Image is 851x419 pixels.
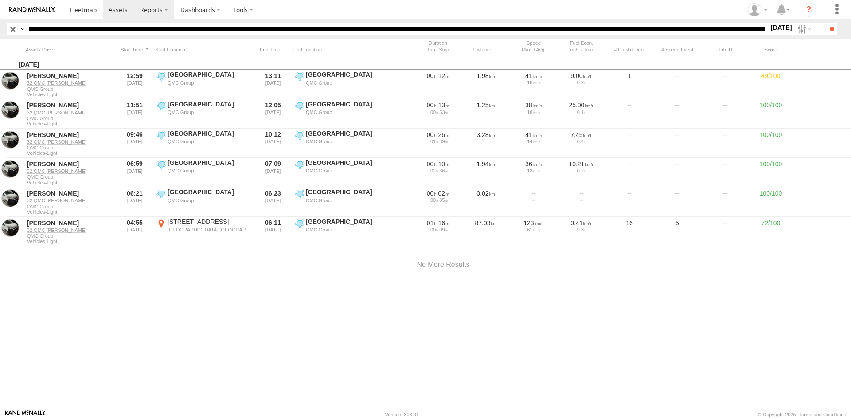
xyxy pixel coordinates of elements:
label: Click to View Event Location [155,159,253,186]
a: 32 QMC [PERSON_NAME] [27,168,113,174]
div: 100/100 [751,188,791,215]
div: [PERSON_NAME] [27,72,113,80]
span: 16 [438,219,449,227]
a: 32 QMC [PERSON_NAME] [27,139,113,145]
span: 01 [430,139,438,144]
div: 72/100 [751,218,791,245]
div: 18 [513,80,554,85]
a: View Asset in Asset Management [1,101,19,119]
label: Click to View Event Location [293,70,391,98]
span: 00 [430,197,438,203]
div: [GEOGRAPHIC_DATA] [306,218,390,226]
div: [PERSON_NAME] [27,101,113,109]
div: [PERSON_NAME] [27,219,113,227]
a: 32 QMC [PERSON_NAME] [27,110,113,116]
div: [GEOGRAPHIC_DATA] [168,188,251,196]
div: [618s] 22/09/2025 06:59 - 22/09/2025 07:09 [417,160,459,168]
a: View Asset in Asset Management [1,160,19,178]
div: Score [751,47,791,53]
div: 14 [513,139,554,144]
span: QMC Group [27,116,113,121]
label: Click to View Event Location [293,100,391,128]
span: QMC Group [27,86,113,92]
span: QMC Group [27,233,113,239]
span: Filter Results to this Group [27,121,113,126]
label: Click to View Event Location [155,100,253,128]
div: 12:59 [DATE] [118,70,152,98]
span: 09 [439,227,448,232]
span: 02 [430,168,438,173]
a: 32 QMC [PERSON_NAME] [27,227,113,233]
a: 32 QMC [PERSON_NAME] [27,80,113,86]
label: Click to View Event Location [293,188,391,215]
div: Version: 308.01 [385,412,419,417]
div: QMC Group [306,197,390,204]
div: Click to Sort [26,47,114,53]
div: QMC Group [168,80,251,86]
div: 07:09 [DATE] [256,159,290,186]
div: [GEOGRAPHIC_DATA] [306,188,390,196]
div: QMC Group [168,138,251,145]
div: 18 [513,168,554,173]
div: 49/100 [751,70,791,98]
a: Visit our Website [5,410,46,419]
div: 100/100 [751,159,791,186]
span: Filter Results to this Group [27,239,113,244]
span: 00 [427,190,437,197]
span: 26 [438,131,449,138]
div: 9.41 [561,219,602,227]
div: 0.2 [561,80,602,85]
div: 11:51 [DATE] [118,100,152,128]
div: 38 [513,101,554,109]
a: View Asset in Asset Management [1,219,19,237]
div: Muhammad Salman [745,3,770,16]
span: QMC Group [27,174,113,180]
div: 0.4 [561,139,602,144]
div: 41 [513,72,554,80]
span: 00 [427,131,437,138]
div: 04:55 [DATE] [118,218,152,245]
span: 00 [427,72,437,79]
div: Job ID [703,47,747,53]
div: [GEOGRAPHIC_DATA] [168,129,251,137]
div: 06:59 [DATE] [118,159,152,186]
div: QMC Group [306,80,390,86]
label: Click to View Event Location [155,188,253,215]
div: [4574s] 22/09/2025 04:55 - 22/09/2025 06:11 [417,219,459,227]
div: QMC Group [168,109,251,115]
div: 87.03 [464,218,508,245]
div: QMC Group [306,168,390,174]
div: 25.00 [561,101,602,109]
span: 01 [427,219,437,227]
div: 1.94 [464,159,508,186]
div: 5 [655,218,699,245]
span: Filter Results to this Group [27,180,113,185]
div: 61 [513,227,554,232]
div: 3.28 [464,129,508,157]
div: © Copyright 2025 - [758,412,846,417]
span: 02 [438,190,449,197]
div: 123 [513,219,554,227]
div: 100/100 [751,129,791,157]
a: View Asset in Asset Management [1,131,19,149]
span: QMC Group [27,204,113,209]
a: 32 QMC [PERSON_NAME] [27,197,113,204]
label: Click to View Event Location [155,218,253,245]
span: 35 [439,197,448,203]
div: 0.1 [561,110,602,115]
label: Search Query [19,23,26,35]
div: [1566s] 22/09/2025 09:46 - 22/09/2025 10:12 [417,131,459,139]
span: 00 [427,102,437,109]
div: 1.25 [464,100,508,128]
i: ? [802,3,816,17]
div: [STREET_ADDRESS] [168,218,251,226]
span: Filter Results to this Group [27,209,113,215]
span: 12 [438,72,449,79]
div: [GEOGRAPHIC_DATA] [168,159,251,167]
span: 10 [438,161,449,168]
span: 13 [438,102,449,109]
div: Click to Sort [256,47,290,53]
div: 7.45 [561,131,602,139]
div: [PERSON_NAME] [27,131,113,139]
div: 0.02 [464,188,508,215]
